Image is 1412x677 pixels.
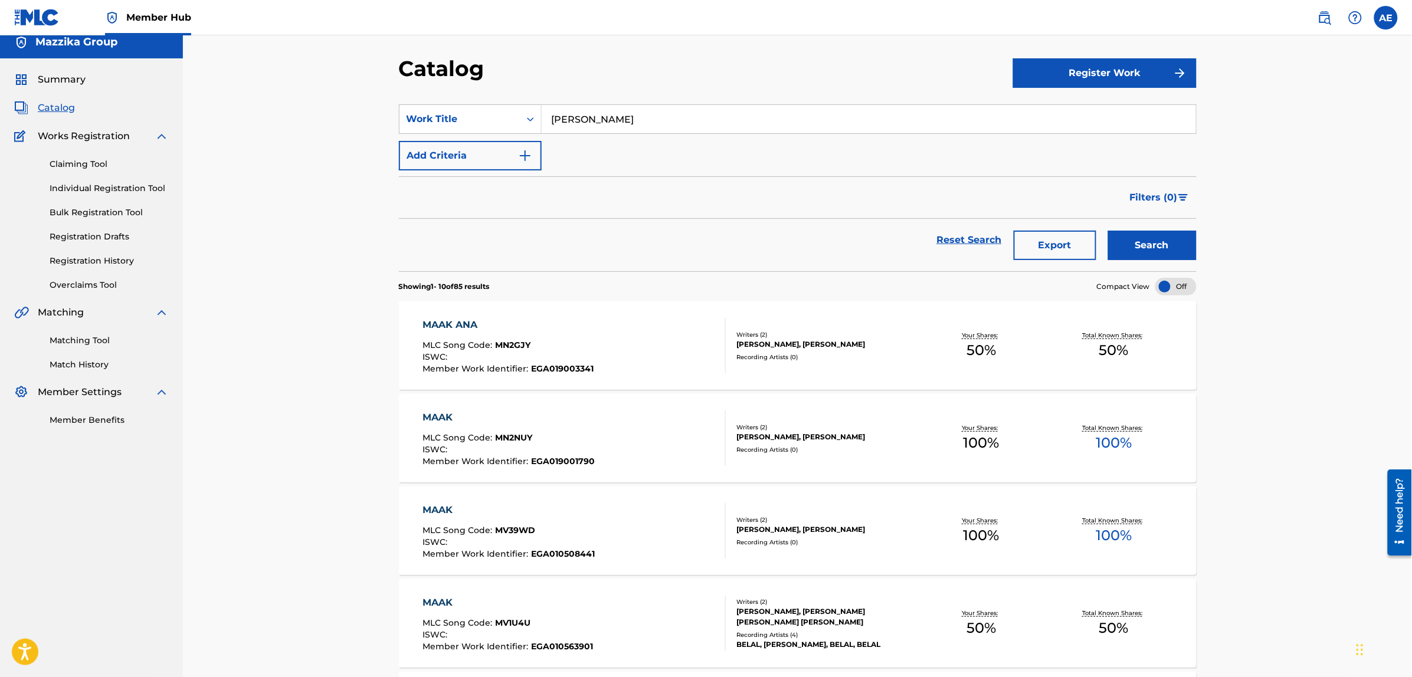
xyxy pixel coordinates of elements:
[14,35,28,50] img: Accounts
[1083,331,1146,340] p: Total Known Shares:
[50,231,169,243] a: Registration Drafts
[155,305,169,320] img: expand
[1348,11,1362,25] img: help
[407,112,513,126] div: Work Title
[737,630,915,639] div: Recording Artists ( 4 )
[422,641,531,652] span: Member Work Identifier :
[962,516,1001,525] p: Your Shares:
[422,596,593,610] div: MAAK
[495,340,530,350] span: MN2GJY
[422,456,531,466] span: Member Work Identifier :
[126,11,191,24] span: Member Hub
[14,101,75,115] a: CatalogCatalog
[1374,6,1398,29] div: User Menu
[1096,525,1132,546] span: 100 %
[50,279,169,291] a: Overclaims Tool
[14,305,29,320] img: Matching
[422,525,495,535] span: MLC Song Code :
[14,101,28,115] img: Catalog
[931,227,1008,253] a: Reset Search
[399,579,1197,668] a: MAAKMLC Song Code:MV1U4UISWC:Member Work Identifier:EGA010563901Writers (2)[PERSON_NAME], [PERSON...
[1173,66,1187,80] img: f7272a7cc735f4ea7f67.svg
[422,537,450,547] span: ISWC :
[50,334,169,347] a: Matching Tool
[1123,183,1197,212] button: Filters (0)
[422,318,594,332] div: MAAK ANA
[531,456,595,466] span: EGA019001790
[50,182,169,195] a: Individual Registration Tool
[14,73,86,87] a: SummarySummary
[495,525,535,535] span: MV39WD
[14,9,60,26] img: MLC Logo
[38,101,75,115] span: Catalog
[1083,609,1146,617] p: Total Known Shares:
[737,515,915,524] div: Writers ( 2 )
[1379,465,1412,560] iframe: Resource Center
[38,305,84,320] span: Matching
[737,339,915,350] div: [PERSON_NAME], [PERSON_NAME]
[495,432,532,443] span: MN2NUY
[422,617,495,628] span: MLC Song Code :
[737,353,915,361] div: Recording Artists ( 0 )
[399,301,1197,390] a: MAAK ANAMLC Song Code:MN2GJYISWC:Member Work Identifier:EGA019003341Writers (2)[PERSON_NAME], [PE...
[967,617,996,639] span: 50 %
[1096,432,1132,453] span: 100 %
[155,129,169,143] img: expand
[1130,190,1178,205] span: Filters ( 0 )
[962,331,1001,340] p: Your Shares:
[50,255,169,267] a: Registration History
[1344,6,1367,29] div: Help
[1083,423,1146,432] p: Total Known Shares:
[964,525,1000,546] span: 100 %
[1099,617,1129,639] span: 50 %
[962,423,1001,432] p: Your Shares:
[1178,194,1188,201] img: filter
[105,11,119,25] img: Top Rightsholder
[1013,58,1197,88] button: Register Work
[399,141,542,170] button: Add Criteria
[737,597,915,606] div: Writers ( 2 )
[737,432,915,442] div: [PERSON_NAME], [PERSON_NAME]
[38,73,86,87] span: Summary
[50,414,169,426] a: Member Benefits
[967,340,996,361] span: 50 %
[422,351,450,362] span: ISWC :
[50,359,169,371] a: Match History
[399,55,490,82] h2: Catalog
[38,385,122,399] span: Member Settings
[737,524,915,535] div: [PERSON_NAME], [PERSON_NAME]
[14,385,28,399] img: Member Settings
[1108,231,1197,260] button: Search
[422,444,450,455] span: ISWC :
[422,410,595,425] div: MAAK
[14,129,30,143] img: Works Registration
[35,35,117,49] h5: Mazzika Group
[962,609,1001,617] p: Your Shares:
[518,149,532,163] img: 9d2ae6d4665cec9f34b9.svg
[422,363,531,374] span: Member Work Identifier :
[737,538,915,547] div: Recording Artists ( 0 )
[1318,11,1332,25] img: search
[399,394,1197,482] a: MAAKMLC Song Code:MN2NUYISWC:Member Work Identifier:EGA019001790Writers (2)[PERSON_NAME], [PERSON...
[737,445,915,454] div: Recording Artists ( 0 )
[737,639,915,650] div: BELAL, [PERSON_NAME], BELAL, BELAL
[50,206,169,219] a: Bulk Registration Tool
[422,629,450,640] span: ISWC :
[1014,231,1096,260] button: Export
[155,385,169,399] img: expand
[1083,516,1146,525] p: Total Known Shares:
[422,432,495,443] span: MLC Song Code :
[964,432,1000,453] span: 100 %
[399,487,1197,575] a: MAAKMLC Song Code:MV39WDISWC:Member Work Identifier:EGA010508441Writers (2)[PERSON_NAME], [PERSON...
[422,548,531,559] span: Member Work Identifier :
[1099,340,1129,361] span: 50 %
[50,158,169,170] a: Claiming Tool
[399,104,1197,271] form: Search Form
[737,330,915,339] div: Writers ( 2 )
[531,548,595,559] span: EGA010508441
[1353,620,1412,677] iframe: Chat Widget
[14,73,28,87] img: Summary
